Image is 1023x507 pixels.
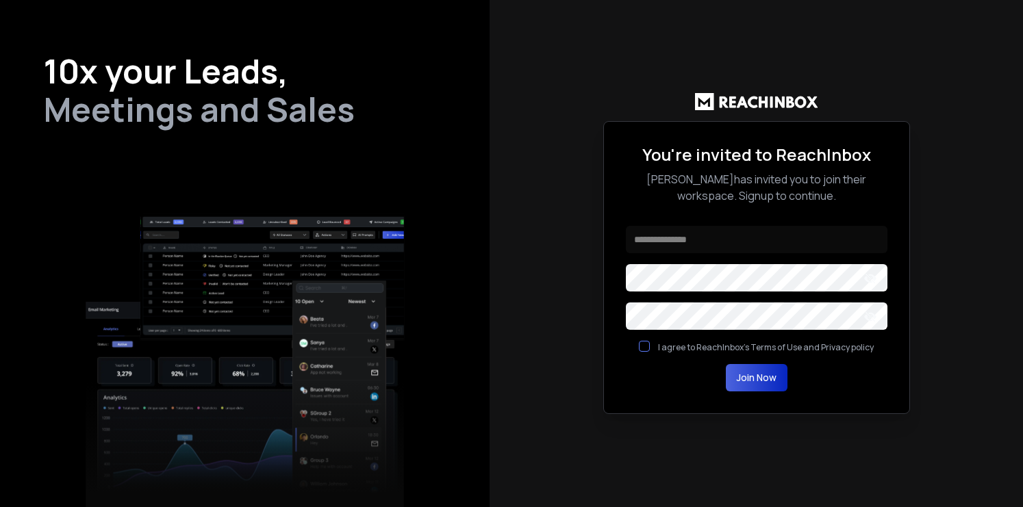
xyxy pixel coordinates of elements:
h2: You're invited to ReachInbox [626,144,887,166]
h1: 10x your Leads, [44,55,446,88]
p: [PERSON_NAME] has invited you to join their workspace. Signup to continue. [626,171,887,204]
label: I agree to ReachInbox's Terms of Use and Privacy policy [658,341,874,353]
h2: Meetings and Sales [44,93,446,126]
button: Join Now [726,364,787,391]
